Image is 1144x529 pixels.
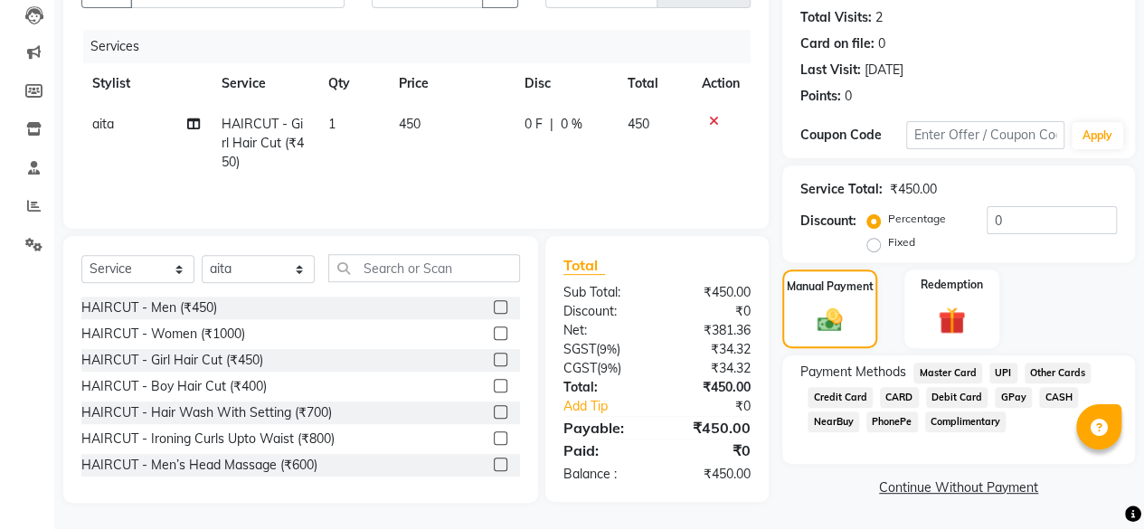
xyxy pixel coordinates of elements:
[550,465,657,484] div: Balance :
[550,359,657,378] div: ( )
[657,321,764,340] div: ₹381.36
[550,283,657,302] div: Sub Total:
[888,234,915,250] label: Fixed
[657,359,764,378] div: ₹34.32
[1025,363,1092,383] span: Other Cards
[786,478,1131,497] a: Continue Without Payment
[617,63,691,104] th: Total
[800,34,875,53] div: Card on file:
[675,397,764,416] div: ₹0
[222,116,304,170] span: HAIRCUT - Girl Hair Cut (₹450)
[809,306,851,335] img: _cash.svg
[657,302,764,321] div: ₹0
[875,8,883,27] div: 2
[81,456,317,475] div: HAIRCUT - Men’s Head Massage (₹600)
[1039,387,1078,408] span: CASH
[800,212,856,231] div: Discount:
[657,465,764,484] div: ₹450.00
[865,61,903,80] div: [DATE]
[81,298,217,317] div: HAIRCUT - Men (₹450)
[328,254,520,282] input: Search or Scan
[787,279,874,295] label: Manual Payment
[989,363,1017,383] span: UPI
[925,411,1007,432] span: Complimentary
[921,277,983,293] label: Redemption
[399,116,421,132] span: 450
[800,61,861,80] div: Last Visit:
[514,63,617,104] th: Disc
[800,126,906,145] div: Coupon Code
[81,377,267,396] div: HAIRCUT - Boy Hair Cut (₹400)
[800,87,841,106] div: Points:
[550,321,657,340] div: Net:
[81,63,211,104] th: Stylist
[92,116,114,132] span: aita
[550,115,553,134] span: |
[657,417,764,439] div: ₹450.00
[880,387,919,408] span: CARD
[550,417,657,439] div: Payable:
[563,256,605,275] span: Total
[808,411,859,432] span: NearBuy
[550,397,675,416] a: Add Tip
[808,387,873,408] span: Credit Card
[995,387,1032,408] span: GPay
[563,360,597,376] span: CGST
[550,439,657,461] div: Paid:
[525,115,543,134] span: 0 F
[563,341,596,357] span: SGST
[906,121,1064,149] input: Enter Offer / Coupon Code
[550,340,657,359] div: ( )
[81,325,245,344] div: HAIRCUT - Women (₹1000)
[81,403,332,422] div: HAIRCUT - Hair Wash With Setting (₹700)
[888,211,946,227] label: Percentage
[657,283,764,302] div: ₹450.00
[600,342,617,356] span: 9%
[317,63,388,104] th: Qty
[600,361,618,375] span: 9%
[878,34,885,53] div: 0
[550,378,657,397] div: Total:
[657,439,764,461] div: ₹0
[800,180,883,199] div: Service Total:
[550,302,657,321] div: Discount:
[81,351,263,370] div: HAIRCUT - Girl Hair Cut (₹450)
[691,63,751,104] th: Action
[81,430,335,449] div: HAIRCUT - Ironing Curls Upto Waist (₹800)
[561,115,582,134] span: 0 %
[913,363,982,383] span: Master Card
[83,30,764,63] div: Services
[800,363,906,382] span: Payment Methods
[628,116,649,132] span: 450
[800,8,872,27] div: Total Visits:
[1072,122,1123,149] button: Apply
[388,63,514,104] th: Price
[890,180,937,199] div: ₹450.00
[845,87,852,106] div: 0
[926,387,988,408] span: Debit Card
[211,63,317,104] th: Service
[657,340,764,359] div: ₹34.32
[328,116,336,132] span: 1
[930,304,974,337] img: _gift.svg
[657,378,764,397] div: ₹450.00
[866,411,918,432] span: PhonePe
